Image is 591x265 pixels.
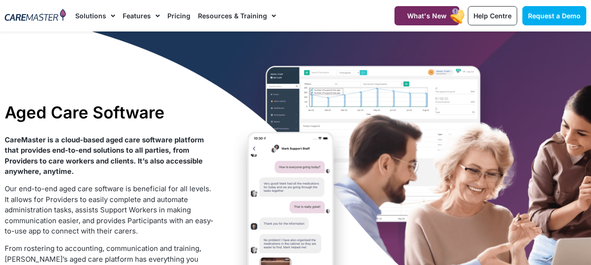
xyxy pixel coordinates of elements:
[5,184,213,235] span: Our end-to-end aged care software is beneficial for all levels. It allows for Providers to easily...
[522,6,586,25] a: Request a Demo
[5,135,204,176] strong: CareMaster is a cloud-based aged care software platform that provides end-to-end solutions to all...
[5,102,214,122] h1: Aged Care Software
[407,12,447,20] span: What's New
[528,12,581,20] span: Request a Demo
[473,12,512,20] span: Help Centre
[468,6,517,25] a: Help Centre
[5,9,66,23] img: CareMaster Logo
[394,6,459,25] a: What's New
